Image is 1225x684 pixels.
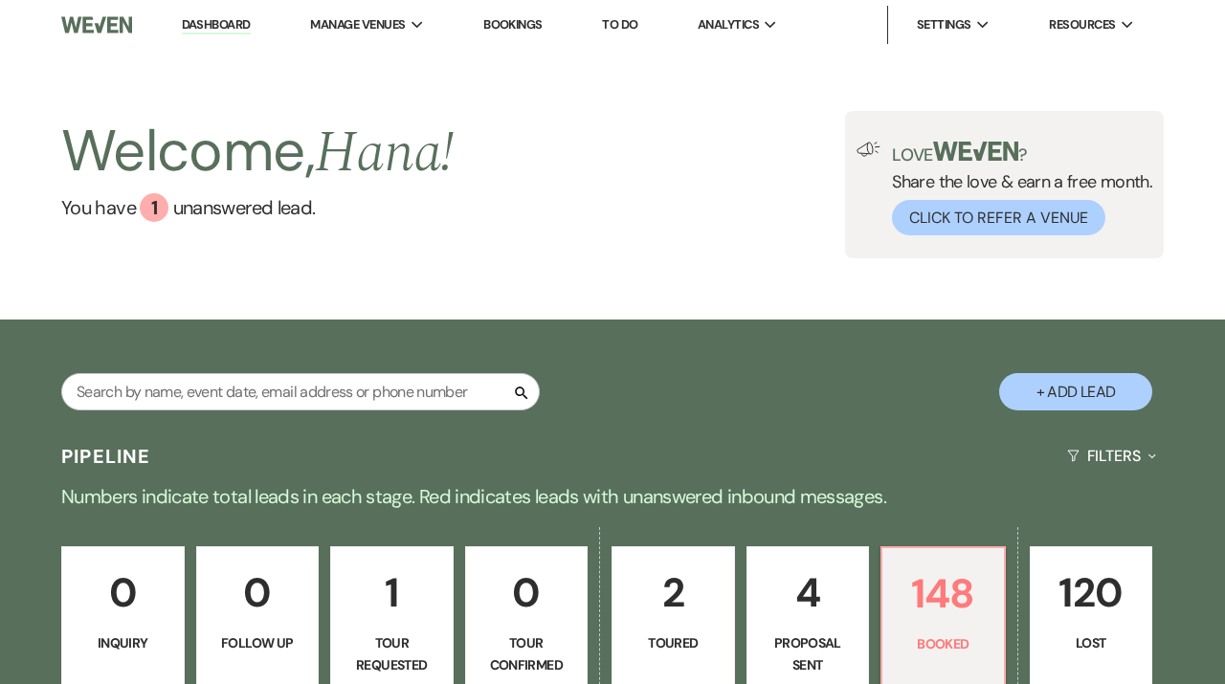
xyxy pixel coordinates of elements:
p: Tour Requested [343,632,441,675]
p: 2 [624,561,723,625]
p: 0 [478,561,576,625]
span: Manage Venues [310,15,405,34]
a: Bookings [483,16,543,33]
img: Weven Logo [61,5,132,45]
a: Dashboard [182,16,251,34]
p: 1 [343,561,441,625]
p: Booked [894,633,992,654]
p: 0 [74,561,172,625]
p: Toured [624,632,723,653]
p: Proposal Sent [759,632,857,675]
p: 120 [1042,561,1141,625]
p: Follow Up [209,632,307,653]
p: 148 [894,562,992,626]
p: Tour Confirmed [478,632,576,675]
img: loud-speaker-illustration.svg [857,142,880,157]
img: weven-logo-green.svg [933,142,1018,161]
a: You have 1 unanswered lead. [61,193,455,222]
p: 4 [759,561,857,625]
p: 0 [209,561,307,625]
h2: Welcome, [61,111,455,193]
p: Love ? [892,142,1152,164]
span: Hana ! [315,109,455,197]
span: Analytics [698,15,759,34]
div: 1 [140,193,168,222]
span: Resources [1049,15,1115,34]
button: + Add Lead [999,373,1152,410]
input: Search by name, event date, email address or phone number [61,373,540,410]
a: To Do [602,16,637,33]
button: Click to Refer a Venue [892,200,1105,235]
p: Lost [1042,632,1141,653]
div: Share the love & earn a free month. [880,142,1152,235]
p: Inquiry [74,632,172,653]
span: Settings [917,15,971,34]
h3: Pipeline [61,443,151,470]
button: Filters [1059,430,1164,481]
